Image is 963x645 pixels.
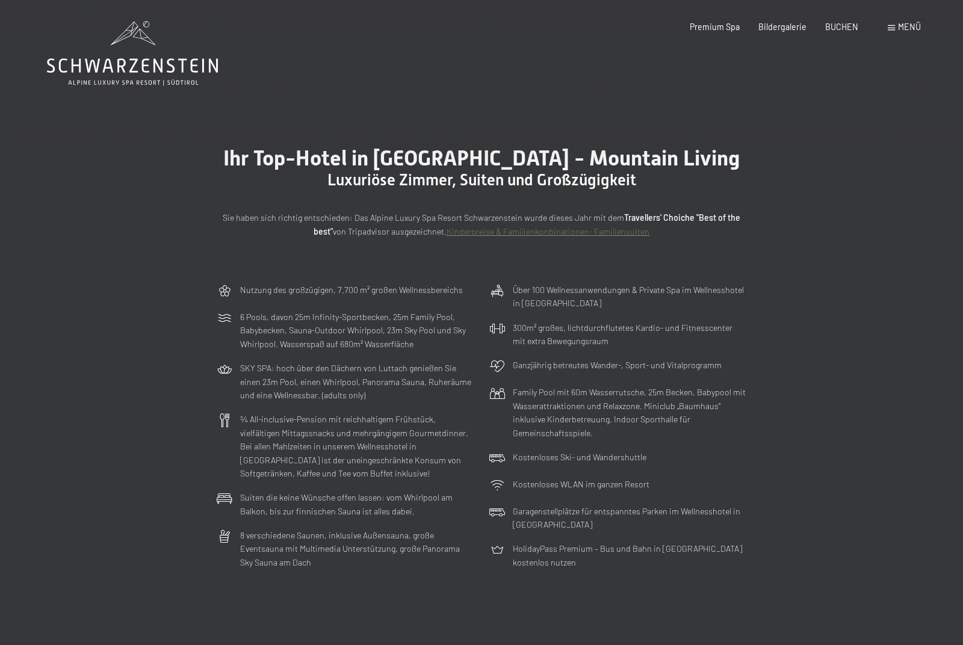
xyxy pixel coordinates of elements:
p: Über 100 Wellnessanwendungen & Private Spa im Wellnesshotel in [GEOGRAPHIC_DATA] [513,283,746,310]
p: ¾ All-inclusive-Pension mit reichhaltigem Frühstück, vielfältigen Mittagssnacks und mehrgängigem ... [240,413,474,481]
p: Ganzjährig betreutes Wander-, Sport- und Vitalprogramm [513,359,722,372]
span: Ihr Top-Hotel in [GEOGRAPHIC_DATA] - Mountain Living [223,146,740,170]
p: Kostenloses Ski- und Wandershuttle [513,451,646,464]
a: Premium Spa [690,22,740,32]
a: BUCHEN [825,22,858,32]
p: Kostenloses WLAN im ganzen Resort [513,478,649,492]
p: 6 Pools, davon 25m Infinity-Sportbecken, 25m Family Pool, Babybecken, Sauna-Outdoor Whirlpool, 23... [240,310,474,351]
p: Nutzung des großzügigen, 7.700 m² großen Wellnessbereichs [240,283,463,297]
p: HolidayPass Premium – Bus und Bahn in [GEOGRAPHIC_DATA] kostenlos nutzen [513,542,746,569]
p: 8 verschiedene Saunen, inklusive Außensauna, große Eventsauna mit Multimedia Unterstützung, große... [240,529,474,570]
p: SKY SPA: hoch über den Dächern von Luttach genießen Sie einen 23m Pool, einen Whirlpool, Panorama... [240,362,474,403]
span: Luxuriöse Zimmer, Suiten und Großzügigkeit [327,171,636,189]
p: Suiten die keine Wünsche offen lassen: vom Whirlpool am Balkon, bis zur finnischen Sauna ist alle... [240,491,474,518]
a: Kinderpreise & Familienkonbinationen- Familiensuiten [447,226,649,236]
span: Menü [898,22,921,32]
p: Garagenstellplätze für entspanntes Parken im Wellnesshotel in [GEOGRAPHIC_DATA] [513,505,746,532]
p: Family Pool mit 60m Wasserrutsche, 25m Becken, Babypool mit Wasserattraktionen und Relaxzone. Min... [513,386,746,440]
a: Bildergalerie [758,22,807,32]
strong: Travellers' Choiche "Best of the best" [314,212,740,236]
p: Sie haben sich richtig entschieden: Das Alpine Luxury Spa Resort Schwarzenstein wurde dieses Jahr... [217,211,746,238]
p: 300m² großes, lichtdurchflutetes Kardio- und Fitnesscenter mit extra Bewegungsraum [513,321,746,348]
